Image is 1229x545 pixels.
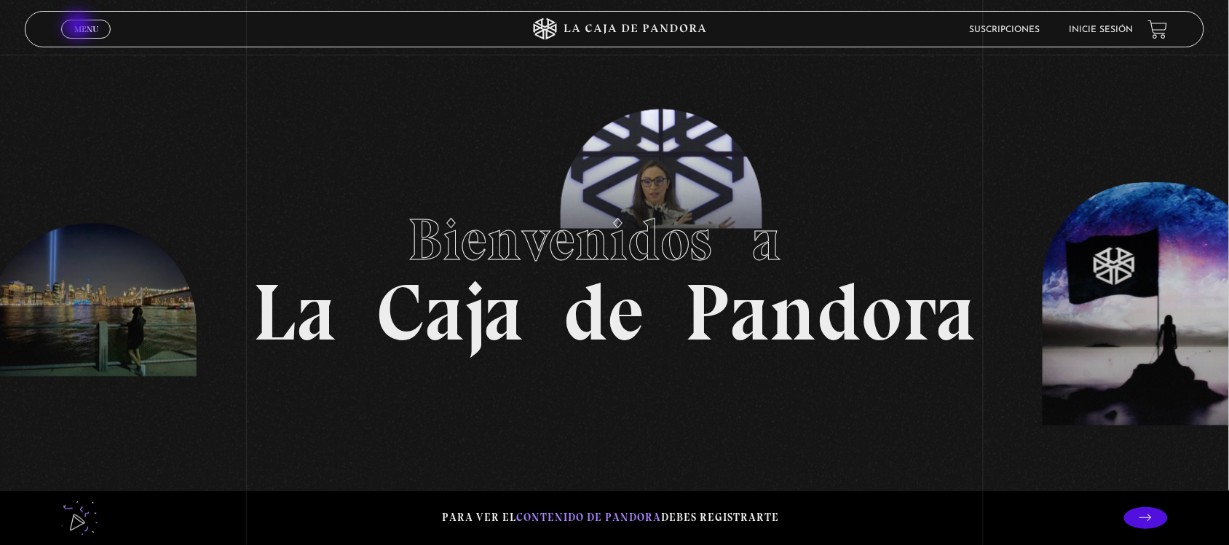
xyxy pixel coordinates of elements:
span: Bienvenidos a [408,205,821,275]
p: Para ver el debes registrarte [443,508,780,528]
a: Suscripciones [970,26,1040,34]
a: Inicie sesión [1070,26,1134,34]
a: View your shopping cart [1148,19,1168,39]
span: Cerrar [69,37,103,47]
span: contenido de Pandora [517,511,662,524]
span: Menu [74,25,98,34]
h1: La Caja de Pandora [253,192,976,353]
